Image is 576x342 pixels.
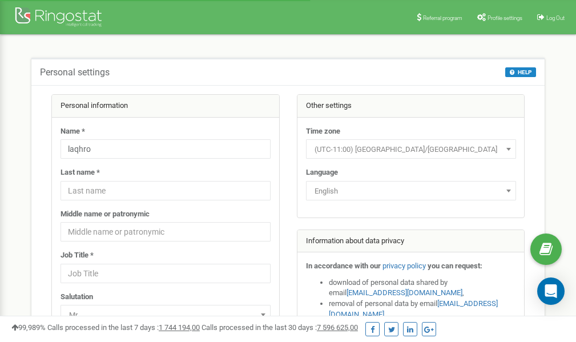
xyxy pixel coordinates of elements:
div: Information about data privacy [297,230,525,253]
span: Mr. [61,305,271,324]
u: 1 744 194,00 [159,323,200,332]
span: (UTC-11:00) Pacific/Midway [310,142,512,158]
label: Salutation [61,292,93,303]
label: Job Title * [61,250,94,261]
a: privacy policy [382,261,426,270]
span: Profile settings [488,15,522,21]
h5: Personal settings [40,67,110,78]
label: Last name * [61,167,100,178]
strong: you can request: [428,261,482,270]
input: Name [61,139,271,159]
span: (UTC-11:00) Pacific/Midway [306,139,516,159]
span: Mr. [65,307,267,323]
u: 7 596 625,00 [317,323,358,332]
button: HELP [505,67,536,77]
li: removal of personal data by email , [329,299,516,320]
span: English [306,181,516,200]
span: English [310,183,512,199]
label: Time zone [306,126,340,137]
span: Referral program [423,15,462,21]
strong: In accordance with our [306,261,381,270]
div: Open Intercom Messenger [537,277,565,305]
span: Log Out [546,15,565,21]
label: Middle name or patronymic [61,209,150,220]
a: [EMAIL_ADDRESS][DOMAIN_NAME] [347,288,462,297]
li: download of personal data shared by email , [329,277,516,299]
input: Last name [61,181,271,200]
input: Middle name or patronymic [61,222,271,242]
label: Name * [61,126,85,137]
span: Calls processed in the last 30 days : [202,323,358,332]
span: Calls processed in the last 7 days : [47,323,200,332]
div: Other settings [297,95,525,118]
input: Job Title [61,264,271,283]
span: 99,989% [11,323,46,332]
label: Language [306,167,338,178]
div: Personal information [52,95,279,118]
